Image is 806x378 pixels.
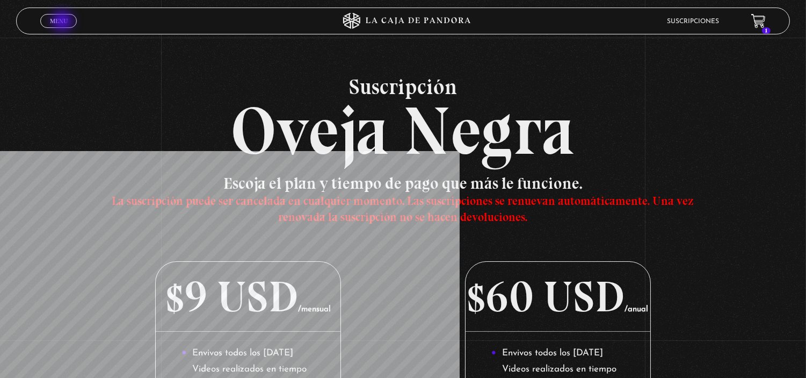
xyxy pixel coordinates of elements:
[50,18,68,24] span: Menu
[667,18,719,25] a: Suscripciones
[625,305,648,313] span: /anual
[298,305,331,313] span: /mensual
[751,14,766,28] a: 1
[16,76,790,165] h2: Oveja Negra
[112,194,694,224] span: La suscripción puede ser cancelada en cualquier momento. Las suscripciones se renuevan automática...
[16,76,790,97] span: Suscripción
[762,27,771,34] span: 1
[156,262,340,332] p: $9 USD
[466,262,650,332] p: $60 USD
[46,27,71,34] span: Cerrar
[93,175,713,224] h3: Escoja el plan y tiempo de pago que más le funcione.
